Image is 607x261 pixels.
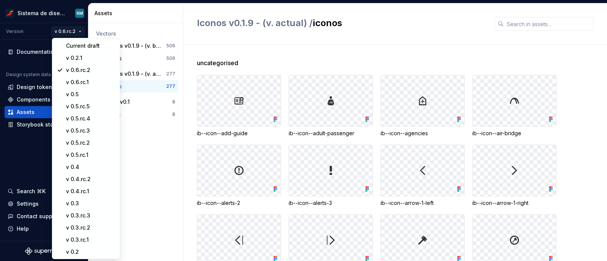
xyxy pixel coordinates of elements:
div: v 0.5.rc.4 [66,115,115,122]
div: v 0.5.rc.1 [66,151,115,159]
div: Current draft [66,42,115,50]
div: v 0.3.rc.2 [66,224,115,231]
div: v 0.6.rc.1 [66,78,115,86]
div: v 0.5 [66,91,115,98]
div: v 0.4 [66,163,115,171]
div: v 0.2.1 [66,54,115,62]
div: v 0.5.rc.2 [66,139,115,147]
div: v 0.6.rc.2 [66,66,115,74]
div: v 0.4.rc.2 [66,175,115,183]
div: v 0.3 [66,200,115,207]
div: v 0.4.rc.1 [66,188,115,195]
div: v 0.5.rc.3 [66,127,115,134]
div: v 0.5.rc.5 [66,103,115,110]
div: v 0.3.rc.1 [66,236,115,244]
div: v 0.3.rc.3 [66,212,115,219]
div: v 0.2 [66,248,115,256]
